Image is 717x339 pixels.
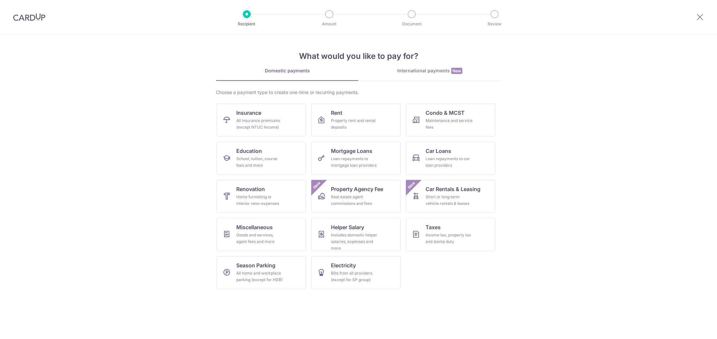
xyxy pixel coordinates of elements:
span: Taxes [426,223,441,231]
span: Helper Salary [331,223,364,231]
a: Mortgage LoansLoan repayments to mortgage loan providers [311,142,401,175]
a: Helper SalaryIncludes domestic helper salaries, expenses and more [311,218,401,251]
span: Car Loans [426,147,451,155]
p: Recipient [222,21,271,27]
span: New [406,180,417,191]
a: RentProperty rent and rental deposits [311,104,401,136]
span: Insurance [236,109,261,117]
span: Electricity [331,261,356,269]
span: Miscellaneous [236,223,273,231]
span: Mortgage Loans [331,147,372,155]
a: InsuranceAll insurance premiums (except NTUC Income) [217,104,306,136]
iframe: Opens a widget where you can find more information [675,319,710,336]
span: Property Agency Fee [331,185,383,193]
div: Loan repayments to car loan providers [426,156,473,169]
img: CardUp [13,13,45,21]
a: Season ParkingAll home and workplace parking (except for HDB) [217,256,306,289]
a: Condo & MCSTMaintenance and service fees [406,104,495,136]
div: School, tuition, course fees and more [236,156,284,169]
div: Property rent and rental deposits [331,117,378,131]
div: Maintenance and service fees [426,117,473,131]
div: Includes domestic helper salaries, expenses and more [331,232,378,252]
a: MiscellaneousGoods and services, agent fees and more [217,218,306,251]
p: Amount [305,21,354,27]
span: New [451,68,462,74]
span: Rent [331,109,342,117]
a: Car Rentals & LeasingShort or long‑term vehicle rentals & leasesNew [406,180,495,213]
p: Review [470,21,519,27]
div: International payments [358,67,501,74]
p: Document [387,21,436,27]
span: Education [236,147,262,155]
div: Short or long‑term vehicle rentals & leases [426,194,473,207]
a: Property Agency FeeReal estate agent commissions and feesNew [311,180,401,213]
span: Car Rentals & Leasing [426,185,480,193]
a: ElectricityBills from all providers (except for SP group) [311,256,401,289]
div: Bills from all providers (except for SP group) [331,270,378,283]
div: Goods and services, agent fees and more [236,232,284,245]
div: Loan repayments to mortgage loan providers [331,156,378,169]
div: All home and workplace parking (except for HDB) [236,270,284,283]
div: All insurance premiums (except NTUC Income) [236,117,284,131]
div: Home furnishing or interior reno-expenses [236,194,284,207]
span: Condo & MCST [426,109,465,117]
div: Choose a payment type to create one-time or recurring payments. [216,89,501,96]
a: RenovationHome furnishing or interior reno-expenses [217,180,306,213]
span: Renovation [236,185,265,193]
span: New [312,180,322,191]
div: Domestic payments [216,67,358,74]
span: Season Parking [236,261,275,269]
a: EducationSchool, tuition, course fees and more [217,142,306,175]
div: Real estate agent commissions and fees [331,194,378,207]
div: Income tax, property tax and stamp duty [426,232,473,245]
a: Car LoansLoan repayments to car loan providers [406,142,495,175]
h4: What would you like to pay for? [216,50,501,62]
a: TaxesIncome tax, property tax and stamp duty [406,218,495,251]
